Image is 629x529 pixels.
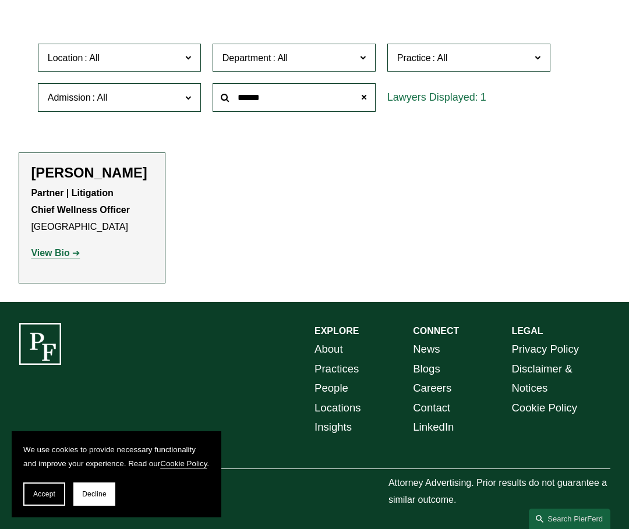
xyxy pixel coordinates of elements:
a: LinkedIn [413,417,454,436]
a: Locations [314,398,361,417]
p: We use cookies to provide necessary functionality and improve your experience. Read our . [23,443,210,471]
p: [GEOGRAPHIC_DATA] [31,185,153,235]
button: Decline [73,482,115,506]
strong: LEGAL [511,326,543,336]
a: Disclaimer & Notices [511,359,610,398]
span: Location [48,53,83,63]
a: Practices [314,359,359,378]
h2: [PERSON_NAME] [31,165,153,182]
a: News [413,339,440,358]
strong: CONNECT [413,326,459,336]
a: Contact [413,398,450,417]
span: Practice [397,53,431,63]
a: About [314,339,343,358]
a: Cookie Policy [511,398,577,417]
a: Search this site [529,509,610,529]
span: Admission [48,93,91,102]
strong: View Bio [31,248,69,258]
strong: Partner | Litigation Chief Wellness Officer [31,188,130,215]
span: Department [222,53,271,63]
a: Cookie Policy [160,459,207,468]
a: Privacy Policy [511,339,579,358]
p: Attorney Advertising. Prior results do not guarantee a similar outcome. [388,475,610,509]
span: Accept [33,490,55,498]
strong: EXPLORE [314,326,359,336]
a: View Bio [31,248,80,258]
a: Insights [314,417,352,436]
span: Decline [82,490,107,498]
button: Accept [23,482,65,506]
section: Cookie banner [12,431,221,517]
span: 1 [480,91,486,103]
a: Blogs [413,359,440,378]
a: Careers [413,378,451,397]
a: People [314,378,348,397]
